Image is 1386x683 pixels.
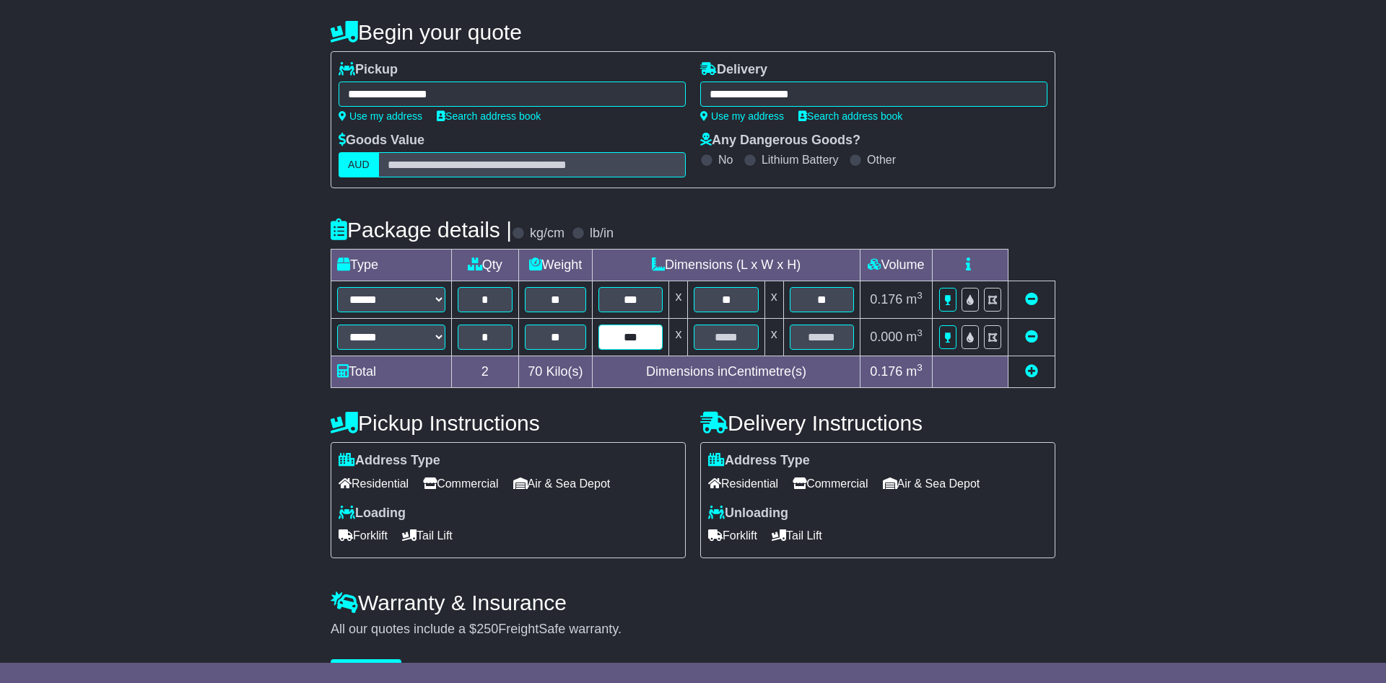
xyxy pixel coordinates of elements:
[1025,364,1038,379] a: Add new item
[331,250,452,281] td: Type
[708,453,810,469] label: Address Type
[860,250,932,281] td: Volume
[793,472,868,495] span: Commercial
[700,411,1055,435] h4: Delivery Instructions
[513,472,611,495] span: Air & Sea Depot
[708,472,778,495] span: Residential
[339,152,379,177] label: AUD
[883,472,980,495] span: Air & Sea Depot
[669,281,688,319] td: x
[331,20,1055,44] h4: Begin your quote
[917,290,923,301] sup: 3
[700,110,784,122] a: Use my address
[331,411,686,435] h4: Pickup Instructions
[870,292,902,307] span: 0.176
[452,250,519,281] td: Qty
[593,250,860,281] td: Dimensions (L x W x H)
[339,133,424,149] label: Goods Value
[331,591,1055,614] h4: Warranty & Insurance
[870,330,902,344] span: 0.000
[700,133,860,149] label: Any Dangerous Goods?
[718,153,733,167] label: No
[906,292,923,307] span: m
[528,364,542,379] span: 70
[906,330,923,344] span: m
[867,153,896,167] label: Other
[452,356,519,388] td: 2
[700,62,767,78] label: Delivery
[1025,292,1038,307] a: Remove this item
[764,281,783,319] td: x
[339,472,409,495] span: Residential
[798,110,902,122] a: Search address book
[906,364,923,379] span: m
[331,218,512,242] h4: Package details |
[762,153,839,167] label: Lithium Battery
[764,319,783,356] td: x
[518,250,593,281] td: Weight
[423,472,498,495] span: Commercial
[708,506,788,521] label: Unloading
[331,622,1055,638] div: All our quotes include a $ FreightSafe warranty.
[917,362,923,373] sup: 3
[590,226,614,242] label: lb/in
[593,356,860,388] td: Dimensions in Centimetre(s)
[1025,330,1038,344] a: Remove this item
[669,319,688,356] td: x
[339,110,422,122] a: Use my address
[339,62,398,78] label: Pickup
[772,524,822,547] span: Tail Lift
[530,226,565,242] label: kg/cm
[339,506,406,521] label: Loading
[402,524,453,547] span: Tail Lift
[917,327,923,338] sup: 3
[339,453,440,469] label: Address Type
[476,622,498,636] span: 250
[708,524,757,547] span: Forklift
[870,364,902,379] span: 0.176
[437,110,541,122] a: Search address book
[518,356,593,388] td: Kilo(s)
[331,356,452,388] td: Total
[339,524,388,547] span: Forklift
